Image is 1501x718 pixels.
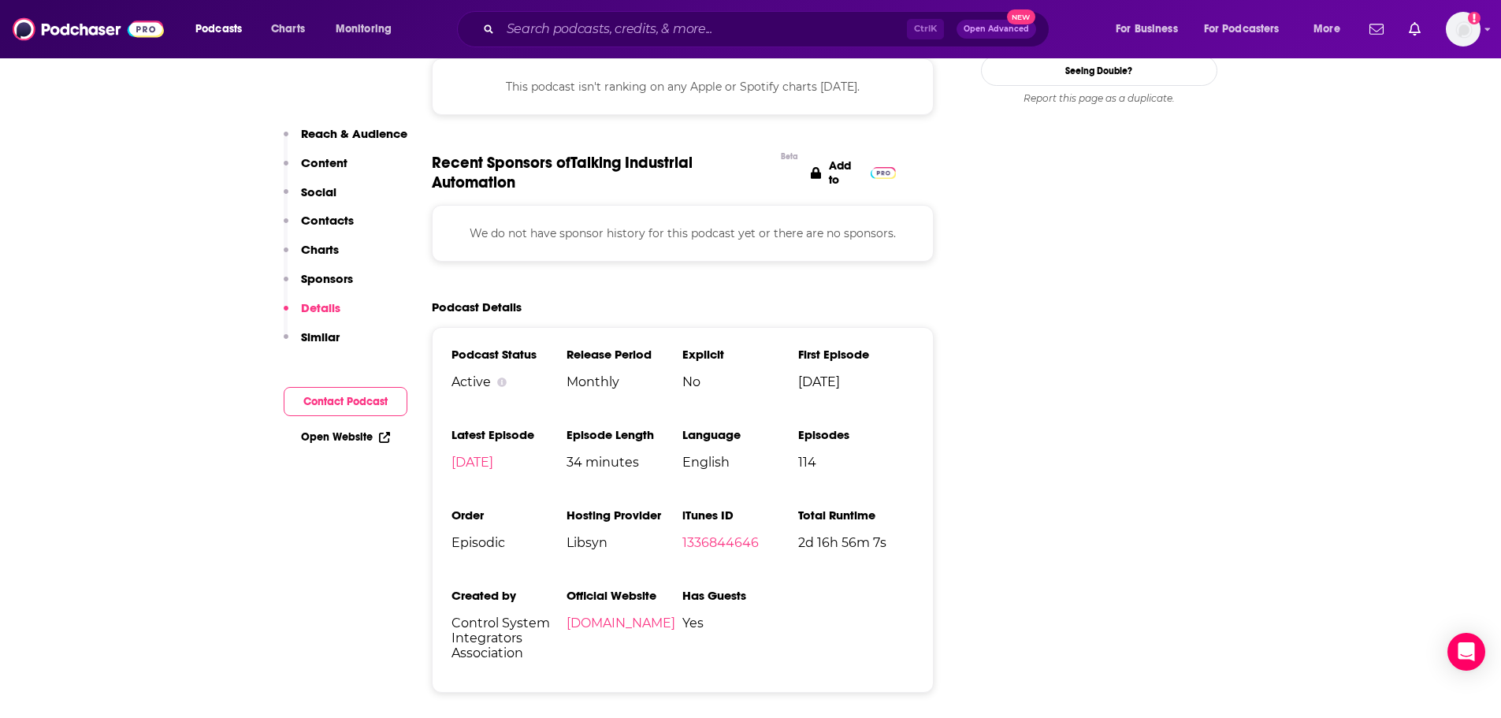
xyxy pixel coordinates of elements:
[1007,9,1035,24] span: New
[798,508,914,523] h3: Total Runtime
[829,158,863,187] p: Add to
[798,347,914,362] h3: First Episode
[682,588,798,603] h3: Has Guests
[451,535,567,550] span: Episodic
[451,427,567,442] h3: Latest Episode
[964,25,1029,33] span: Open Advanced
[301,430,390,444] a: Open Website
[1447,633,1485,671] div: Open Intercom Messenger
[261,17,314,42] a: Charts
[567,508,682,523] h3: Hosting Provider
[798,427,914,442] h3: Episodes
[567,455,682,470] span: 34 minutes
[472,11,1064,47] div: Search podcasts, credits, & more...
[907,19,944,39] span: Ctrl K
[1468,12,1481,24] svg: Add a profile image
[451,616,567,660] span: Control System Integrators Association
[284,387,407,416] button: Contact Podcast
[1403,16,1427,43] a: Show notifications dropdown
[567,374,682,389] span: Monthly
[1116,18,1178,40] span: For Business
[301,213,354,228] p: Contacts
[301,242,339,257] p: Charts
[981,92,1217,105] div: Report this page as a duplicate.
[301,126,407,141] p: Reach & Audience
[432,58,934,115] div: This podcast isn't ranking on any Apple or Spotify charts [DATE].
[871,167,897,179] img: Pro Logo
[284,155,347,184] button: Content
[336,18,392,40] span: Monitoring
[567,616,675,631] a: [DOMAIN_NAME]
[284,242,339,271] button: Charts
[1446,12,1481,47] button: Show profile menu
[13,14,164,44] img: Podchaser - Follow, Share and Rate Podcasts
[567,588,682,603] h3: Official Website
[1446,12,1481,47] span: Logged in as tyllerbarner
[811,153,897,192] a: Add to
[284,329,340,359] button: Similar
[798,455,914,470] span: 114
[682,347,798,362] h3: Explicit
[1363,16,1390,43] a: Show notifications dropdown
[325,17,412,42] button: open menu
[1302,17,1360,42] button: open menu
[682,374,798,389] span: No
[798,535,914,550] span: 2d 16h 56m 7s
[682,427,798,442] h3: Language
[301,155,347,170] p: Content
[184,17,262,42] button: open menu
[284,184,336,214] button: Social
[981,55,1217,86] a: Seeing Double?
[781,151,798,162] div: Beta
[284,271,353,300] button: Sponsors
[284,213,354,242] button: Contacts
[682,508,798,523] h3: iTunes ID
[284,126,407,155] button: Reach & Audience
[432,153,773,192] span: Recent Sponsors of Talking Industrial Automation
[798,374,914,389] span: [DATE]
[1194,17,1302,42] button: open menu
[567,535,682,550] span: Libsyn
[284,300,340,329] button: Details
[567,347,682,362] h3: Release Period
[301,329,340,344] p: Similar
[1105,17,1198,42] button: open menu
[451,374,567,389] div: Active
[271,18,305,40] span: Charts
[451,588,567,603] h3: Created by
[1313,18,1340,40] span: More
[1446,12,1481,47] img: User Profile
[451,508,567,523] h3: Order
[1204,18,1280,40] span: For Podcasters
[451,347,567,362] h3: Podcast Status
[301,184,336,199] p: Social
[957,20,1036,39] button: Open AdvancedNew
[682,455,798,470] span: English
[500,17,907,42] input: Search podcasts, credits, & more...
[682,535,759,550] a: 1336844646
[195,18,242,40] span: Podcasts
[301,271,353,286] p: Sponsors
[451,455,493,470] a: [DATE]
[432,299,522,314] h2: Podcast Details
[567,427,682,442] h3: Episode Length
[301,300,340,315] p: Details
[451,225,915,242] p: We do not have sponsor history for this podcast yet or there are no sponsors.
[682,616,798,631] span: Yes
